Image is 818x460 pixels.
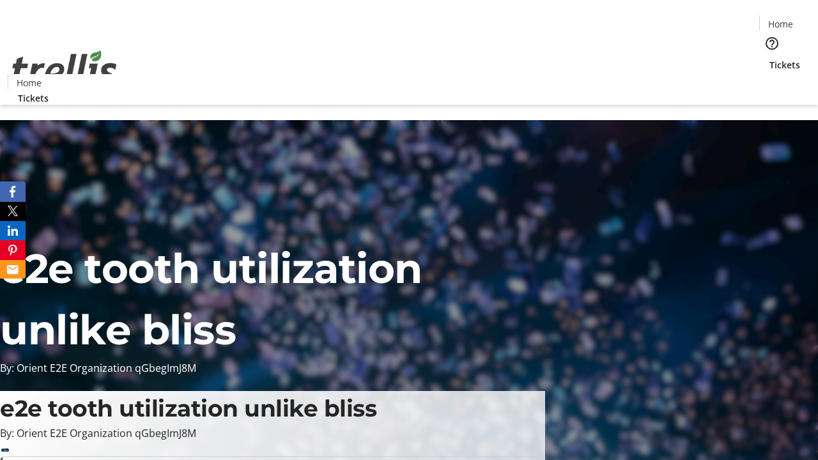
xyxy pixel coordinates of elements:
[8,91,59,105] a: Tickets
[769,58,800,72] span: Tickets
[760,17,801,31] a: Home
[17,76,42,89] span: Home
[8,36,121,100] img: Orient E2E Organization qGbegImJ8M's Logo
[759,72,785,97] button: Cart
[18,91,49,105] span: Tickets
[759,58,810,72] a: Tickets
[759,31,785,56] button: Help
[8,76,49,89] a: Home
[768,17,793,31] span: Home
